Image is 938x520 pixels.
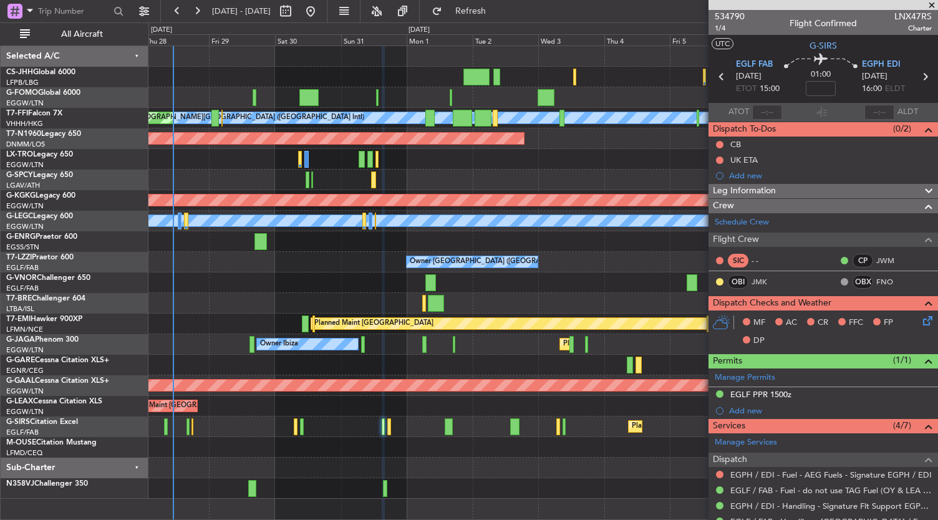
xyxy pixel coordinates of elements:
[407,34,473,46] div: Mon 1
[6,377,35,385] span: G-GAAL
[712,38,733,49] button: UTC
[884,317,893,329] span: FP
[6,78,39,87] a: LFPB/LBG
[6,171,33,179] span: G-SPCY
[6,295,32,302] span: T7-BRE
[6,398,33,405] span: G-LEAX
[6,233,36,241] span: G-ENRG
[6,366,44,375] a: EGNR/CEG
[6,171,73,179] a: G-SPCYLegacy 650
[6,222,44,231] a: EGGW/LTN
[6,69,33,76] span: CS-JHH
[6,448,42,458] a: LFMD/CEQ
[6,304,34,314] a: LTBA/ISL
[6,151,73,158] a: LX-TROLegacy 650
[6,398,102,405] a: G-LEAXCessna Citation XLS
[713,199,734,213] span: Crew
[6,99,44,108] a: EGGW/LTN
[753,317,765,329] span: MF
[6,181,40,190] a: LGAV/ATH
[6,130,81,138] a: T7-N1960Legacy 650
[6,192,36,200] span: G-KGKG
[730,139,741,150] div: CB
[6,284,39,293] a: EGLF/FAB
[715,10,745,23] span: 534790
[6,69,75,76] a: CS-JHHGlobal 6000
[6,213,73,220] a: G-LEGCLegacy 600
[736,70,762,83] span: [DATE]
[409,25,430,36] div: [DATE]
[6,110,62,117] a: T7-FFIFalcon 7X
[713,296,831,311] span: Dispatch Checks and Weather
[6,160,44,170] a: EGGW/LTN
[876,255,904,266] a: JWM
[897,106,918,118] span: ALDT
[445,7,497,16] span: Refresh
[862,59,901,71] span: EGPH EDI
[209,34,275,46] div: Fri 29
[6,325,43,334] a: LFMN/NCE
[818,317,828,329] span: CR
[752,276,780,287] a: JMK
[876,276,904,287] a: FNO
[6,119,43,128] a: VHHH/HKG
[341,34,407,46] div: Sun 31
[760,83,780,95] span: 15:00
[713,419,745,433] span: Services
[893,122,911,135] span: (0/2)
[715,436,777,449] a: Manage Services
[885,83,905,95] span: ELDT
[730,501,932,511] a: EGPH / EDI - Handling - Signature Flt Support EGPH / EDI
[713,453,747,467] span: Dispatch
[853,254,873,267] div: CP
[14,24,135,44] button: All Aircraft
[426,1,501,21] button: Refresh
[260,335,298,354] div: Owner Ibiza
[713,354,742,368] span: Permits
[753,335,765,347] span: DP
[32,30,132,39] span: All Aircraft
[6,243,39,252] a: EGSS/STN
[849,317,863,329] span: FFC
[728,106,749,118] span: ATOT
[143,34,210,46] div: Thu 28
[212,6,271,17] span: [DATE] - [DATE]
[811,69,831,81] span: 01:00
[6,428,39,437] a: EGLF/FAB
[6,336,35,344] span: G-JAGA
[6,315,82,323] a: T7-EMIHawker 900XP
[6,151,33,158] span: LX-TRO
[894,10,932,23] span: LNX47RS
[728,254,748,267] div: SIC
[147,108,364,127] div: [PERSON_NAME][GEOGRAPHIC_DATA] ([GEOGRAPHIC_DATA] Intl)
[853,275,873,289] div: OBX
[6,439,97,446] a: M-OUSECitation Mustang
[6,89,38,97] span: G-FOMO
[6,110,28,117] span: T7-FFI
[563,335,760,354] div: Planned Maint [GEOGRAPHIC_DATA] ([GEOGRAPHIC_DATA])
[6,407,44,416] a: EGGW/LTN
[6,140,45,149] a: DNMM/LOS
[810,39,837,52] span: G-SIRS
[538,34,604,46] div: Wed 3
[713,122,776,137] span: Dispatch To-Dos
[6,192,75,200] a: G-KGKGLegacy 600
[893,419,911,432] span: (4/7)
[6,439,36,446] span: M-OUSE
[6,295,85,302] a: T7-BREChallenger 604
[729,405,932,416] div: Add new
[730,469,932,480] a: EGPH / EDI - Fuel - AEG Fuels - Signature EGPH / EDI
[894,23,932,34] span: Charter
[715,23,745,34] span: 1/4
[728,275,748,289] div: OBI
[6,233,77,241] a: G-ENRGPraetor 600
[151,25,172,36] div: [DATE]
[730,389,791,400] div: EGLF PPR 1500z
[314,314,433,333] div: Planned Maint [GEOGRAPHIC_DATA]
[752,255,780,266] div: - -
[790,17,857,30] div: Flight Confirmed
[6,480,88,488] a: N358VJChallenger 350
[6,315,31,323] span: T7-EMI
[736,59,773,71] span: EGLF FAB
[6,254,32,261] span: T7-LZZI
